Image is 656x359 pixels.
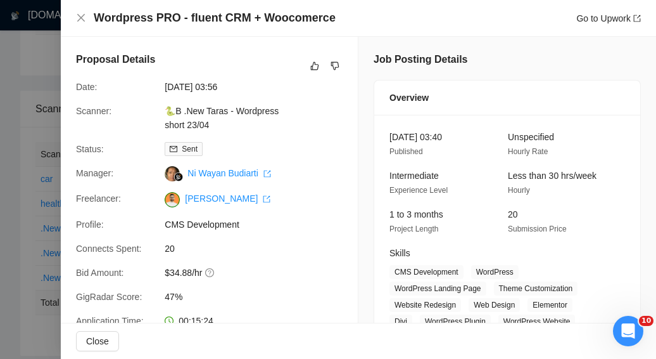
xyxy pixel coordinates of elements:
[613,316,643,346] iframe: Intercom live chat
[494,282,578,296] span: Theme Customization
[76,316,144,326] span: Application Time:
[187,168,270,178] a: Ni Wayan Budiarti export
[76,82,97,92] span: Date:
[179,316,213,326] span: 00:15:24
[508,147,548,156] span: Hourly Rate
[76,106,111,116] span: Scanner:
[389,225,438,233] span: Project Length
[389,186,448,195] span: Experience Level
[389,91,429,105] span: Overview
[76,193,121,204] span: Freelancer:
[508,171,596,181] span: Less than 30 hrs/week
[374,52,467,67] h5: Job Posting Details
[389,171,439,181] span: Intermediate
[174,173,183,181] img: gigradar-bm.png
[389,282,486,296] span: WordPress Landing Page
[76,52,155,67] h5: Proposal Details
[165,242,355,256] span: 20
[527,298,572,312] span: Elementor
[76,13,86,23] button: Close
[76,244,142,254] span: Connects Spent:
[165,80,355,94] span: [DATE] 03:56
[469,298,520,312] span: Web Design
[76,168,113,178] span: Manager:
[263,170,271,178] span: export
[165,266,355,280] span: $34.88/hr
[165,317,173,325] span: clock-circle
[389,248,410,258] span: Skills
[76,331,119,351] button: Close
[165,192,180,207] img: c1NLmzrk-0pBZjOo1nLSJnOz0itNHKTdmMHAt8VIsLFzaWqqsJDJtcFyV3OYvrqgu3
[86,334,109,348] span: Close
[508,209,518,219] span: 20
[307,58,322,74] button: like
[327,58,343,74] button: dislike
[639,316,653,326] span: 10
[508,225,567,233] span: Submission Price
[389,209,443,219] span: 1 to 3 months
[420,315,491,329] span: WordPress Plugin
[633,15,641,22] span: export
[205,268,215,278] span: question-circle
[94,10,336,26] h4: Wordpress PRO - fluent CRM + Woocomerce
[76,268,124,278] span: Bid Amount:
[263,195,270,203] span: export
[498,315,576,329] span: WordPress Website
[185,193,270,204] a: [PERSON_NAME] export
[76,144,104,154] span: Status:
[165,290,355,304] span: 47%
[76,13,86,23] span: close
[389,147,423,156] span: Published
[471,265,519,279] span: WordPress
[76,292,142,302] span: GigRadar Score:
[389,265,464,279] span: CMS Development
[165,106,279,130] a: 🐍B .New Taras - Wordpress short 23/04
[165,218,355,232] span: CMS Development
[389,298,461,312] span: Website Redesign
[508,132,554,142] span: Unspecified
[331,61,339,71] span: dislike
[170,145,177,153] span: mail
[576,13,641,23] a: Go to Upworkexport
[76,219,104,230] span: Profile:
[182,145,198,153] span: Sent
[389,132,442,142] span: [DATE] 03:40
[310,61,319,71] span: like
[389,315,412,329] span: Divi
[508,186,530,195] span: Hourly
